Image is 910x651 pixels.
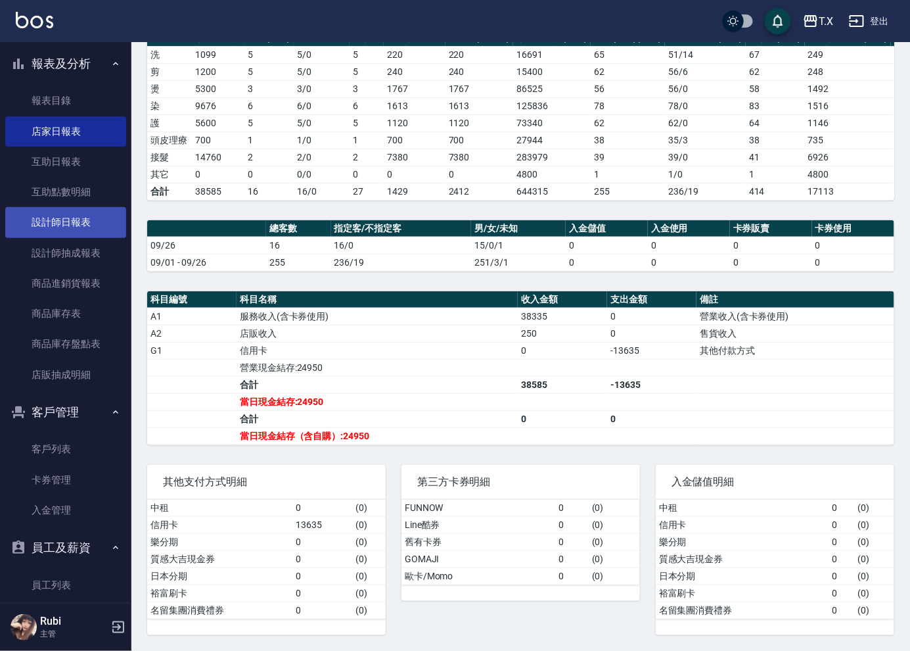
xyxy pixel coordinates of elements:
[266,220,330,237] th: 總客數
[237,325,518,342] td: 店販收入
[812,254,894,271] td: 0
[656,500,894,619] table: a dense table
[518,342,607,359] td: 0
[591,149,666,166] td: 39
[266,254,330,271] td: 255
[5,85,126,116] a: 報表目錄
[665,63,746,80] td: 56 / 6
[556,567,589,585] td: 0
[445,80,514,97] td: 1767
[805,97,892,114] td: 1516
[648,254,730,271] td: 0
[237,291,518,308] th: 科目名稱
[648,237,730,254] td: 0
[5,207,126,237] a: 設計師日報表
[244,183,294,200] td: 16
[147,325,237,342] td: A2
[294,46,350,63] td: 5 / 0
[805,149,892,166] td: 6926
[293,602,353,619] td: 0
[566,254,648,271] td: 0
[352,516,386,533] td: ( 0 )
[513,97,591,114] td: 125836
[765,8,791,34] button: save
[5,531,126,565] button: 員工及薪資
[5,570,126,600] a: 員工列表
[384,114,445,132] td: 1120
[192,149,244,166] td: 14760
[244,132,294,149] td: 1
[829,585,855,602] td: 0
[513,46,591,63] td: 16691
[5,465,126,495] a: 卡券管理
[192,46,244,63] td: 1099
[746,97,805,114] td: 83
[293,550,353,567] td: 0
[471,254,566,271] td: 251/3/1
[518,325,607,342] td: 250
[5,177,126,207] a: 互助點數明細
[829,602,855,619] td: 0
[40,628,107,640] p: 主管
[147,132,192,149] td: 頭皮理療
[147,500,386,619] table: a dense table
[293,533,353,550] td: 0
[656,585,829,602] td: 裕富刷卡
[5,299,126,329] a: 商品庫存表
[192,97,244,114] td: 9676
[147,291,894,445] table: a dense table
[384,46,445,63] td: 220
[829,533,855,550] td: 0
[665,132,746,149] td: 35 / 3
[805,183,892,200] td: 17113
[244,97,294,114] td: 6
[192,132,244,149] td: 700
[746,132,805,149] td: 38
[445,183,514,200] td: 2412
[445,166,514,183] td: 0
[656,533,829,550] td: 樂分期
[237,376,518,393] td: 合計
[237,308,518,325] td: 服務收入(含卡券使用)
[829,567,855,585] td: 0
[518,376,607,393] td: 38585
[445,46,514,63] td: 220
[746,63,805,80] td: 62
[513,183,591,200] td: 644315
[855,516,894,533] td: ( 0 )
[591,114,666,132] td: 62
[812,237,894,254] td: 0
[5,268,126,299] a: 商品進銷貨報表
[589,550,640,567] td: ( 0 )
[855,567,894,585] td: ( 0 )
[244,166,294,183] td: 0
[352,602,386,619] td: ( 0 )
[812,220,894,237] th: 卡券使用
[11,614,37,640] img: Person
[192,114,244,132] td: 5600
[147,550,293,567] td: 質感大吉現金券
[591,80,666,97] td: 56
[556,516,589,533] td: 0
[471,220,566,237] th: 男/女/未知
[665,166,746,183] td: 1 / 0
[384,149,445,166] td: 7380
[445,63,514,80] td: 240
[855,500,894,517] td: ( 0 )
[417,475,624,489] span: 第三方卡券明細
[147,183,192,200] td: 合計
[384,166,445,183] td: 0
[293,516,353,533] td: 13635
[384,80,445,97] td: 1767
[665,97,746,114] td: 78 / 0
[147,516,293,533] td: 信用卡
[350,114,384,132] td: 5
[696,291,894,308] th: 備註
[518,291,607,308] th: 收入金額
[656,500,829,517] td: 中租
[147,166,192,183] td: 其它
[805,114,892,132] td: 1146
[192,183,244,200] td: 38585
[805,80,892,97] td: 1492
[556,550,589,567] td: 0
